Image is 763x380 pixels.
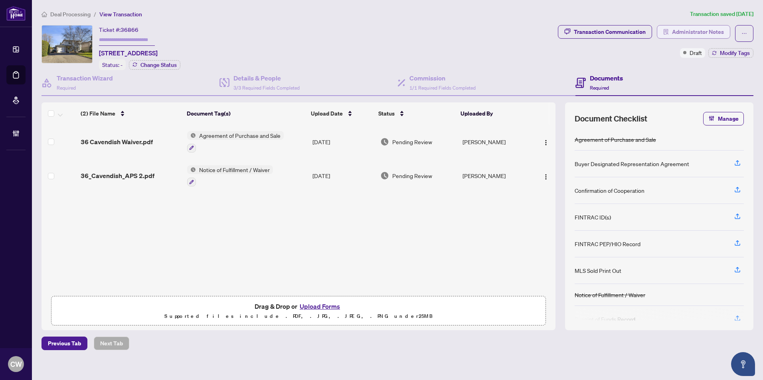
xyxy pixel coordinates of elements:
[255,301,342,311] span: Drag & Drop or
[48,337,81,350] span: Previous Tab
[380,171,389,180] img: Document Status
[731,352,755,376] button: Open asap
[575,239,640,248] div: FINTRAC PEP/HIO Record
[540,135,552,148] button: Logo
[297,301,342,311] button: Upload Forms
[42,25,92,63] img: IMG-W12064321_1.jpg
[575,113,647,124] span: Document Checklist
[392,171,432,180] span: Pending Review
[10,358,22,370] span: CW
[590,73,623,83] h4: Documents
[94,10,96,19] li: /
[309,125,377,159] td: [DATE]
[540,169,552,182] button: Logo
[99,59,126,70] div: Status:
[94,337,129,350] button: Next Tab
[409,73,476,83] h4: Commission
[57,73,113,83] h4: Transaction Wizard
[459,125,532,159] td: [PERSON_NAME]
[129,60,180,70] button: Change Status
[121,61,123,69] span: -
[42,12,47,17] span: home
[51,296,546,326] span: Drag & Drop orUpload FormsSupported files include .PDF, .JPG, .JPEG, .PNG under25MB
[380,137,389,146] img: Document Status
[690,10,753,19] article: Transaction saved [DATE]
[187,131,284,153] button: Status IconAgreement of Purchase and Sale
[690,48,702,57] span: Draft
[558,25,652,39] button: Transaction Communication
[378,109,395,118] span: Status
[140,62,177,68] span: Change Status
[543,139,549,146] img: Logo
[663,29,669,35] span: solution
[99,25,138,34] div: Ticket #:
[81,109,115,118] span: (2) File Name
[703,112,744,125] button: Manage
[459,159,532,193] td: [PERSON_NAME]
[77,102,184,125] th: (2) File Name
[575,135,656,144] div: Agreement of Purchase and Sale
[311,109,343,118] span: Upload Date
[741,31,747,36] span: ellipsis
[99,48,158,58] span: [STREET_ADDRESS]
[308,102,376,125] th: Upload Date
[57,85,76,91] span: Required
[187,165,196,174] img: Status Icon
[42,337,87,350] button: Previous Tab
[187,131,196,140] img: Status Icon
[375,102,457,125] th: Status
[50,11,91,18] span: Deal Processing
[81,137,153,147] span: 36 Cavendish Waiver.pdf
[196,165,273,174] span: Notice of Fulfillment / Waiver
[575,213,611,221] div: FINTRAC ID(s)
[718,112,739,125] span: Manage
[575,186,644,195] div: Confirmation of Cooperation
[187,165,273,187] button: Status IconNotice of Fulfillment / Waiver
[309,159,377,193] td: [DATE]
[233,85,300,91] span: 3/3 Required Fields Completed
[657,25,730,39] button: Administrator Notes
[56,311,541,321] p: Supported files include .PDF, .JPG, .JPEG, .PNG under 25 MB
[121,26,138,33] span: 36866
[184,102,308,125] th: Document Tag(s)
[392,137,432,146] span: Pending Review
[81,171,154,180] span: 36_Cavendish_APS 2.pdf
[196,131,284,140] span: Agreement of Purchase and Sale
[457,102,530,125] th: Uploaded By
[672,25,724,38] span: Administrator Notes
[575,266,621,275] div: MLS Sold Print Out
[720,50,750,56] span: Modify Tags
[575,159,689,168] div: Buyer Designated Representation Agreement
[590,85,609,91] span: Required
[99,11,142,18] span: View Transaction
[574,25,646,38] div: Transaction Communication
[575,290,645,299] div: Notice of Fulfillment / Waiver
[409,85,476,91] span: 1/1 Required Fields Completed
[6,6,26,21] img: logo
[708,48,753,58] button: Modify Tags
[233,73,300,83] h4: Details & People
[543,174,549,180] img: Logo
